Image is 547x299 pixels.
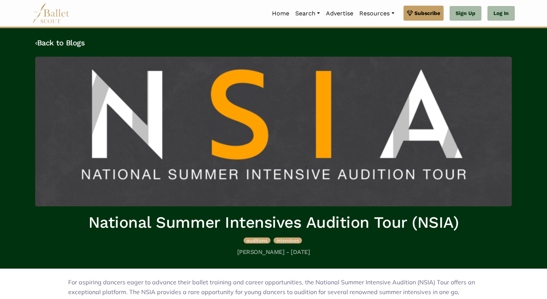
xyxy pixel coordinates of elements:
a: Home [269,6,292,21]
img: header_image.img [35,57,512,206]
code: ‹ [35,38,37,47]
span: auditions [247,237,268,243]
a: Search [292,6,323,21]
a: Advertise [323,6,356,21]
a: ‹Back to Blogs [35,38,85,47]
span: Subscribe [414,9,440,17]
h5: [PERSON_NAME] - [DATE] [35,248,512,256]
a: auditions [244,236,272,244]
span: intensives [276,237,299,243]
h1: National Summer Intensives Audition Tour (NSIA) [35,212,512,233]
a: Sign Up [450,6,481,21]
img: gem.svg [407,9,413,17]
a: Subscribe [404,6,444,21]
a: Log In [487,6,515,21]
a: intensives [273,236,302,244]
a: Resources [356,6,397,21]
